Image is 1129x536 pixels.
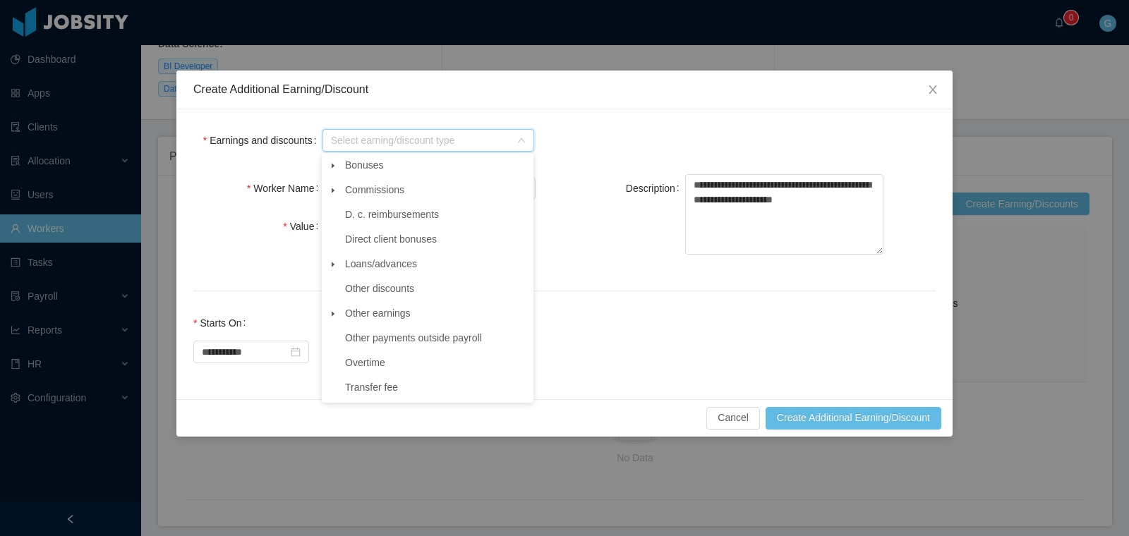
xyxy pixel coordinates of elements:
[342,304,531,323] span: Other earnings
[330,310,337,317] i: icon: caret-down
[685,174,883,255] textarea: Description
[345,184,404,195] span: Commissions
[342,255,531,274] span: Loans/advances
[342,329,531,348] span: Other payments outside payroll
[342,205,531,224] span: D. c. reimbursements
[913,71,953,110] button: Close
[345,307,411,319] span: Other earnings
[626,183,685,194] label: Description
[345,332,482,343] span: Other payments outside payroll
[345,283,414,294] span: Other discounts
[706,407,760,430] button: Cancel
[517,136,526,146] i: icon: down
[342,230,531,249] span: Direct client bonuses
[766,407,941,430] button: Create Additional Earning/Discount
[193,82,936,97] div: Create Additional Earning/Discount
[342,181,531,200] span: Commissions
[330,162,337,169] i: icon: caret-down
[345,382,398,393] span: Transfer fee
[203,135,322,146] label: Earnings and discounts
[345,233,437,245] span: Direct client bonuses
[193,317,251,329] label: Starts On
[330,187,337,194] i: icon: caret-down
[342,279,531,298] span: Other discounts
[331,133,510,147] span: Select earning/discount type
[342,378,531,397] span: Transfer fee
[330,261,337,268] i: icon: caret-down
[345,258,417,269] span: Loans/advances
[345,209,439,220] span: D. c. reimbursements
[291,347,301,357] i: icon: calendar
[927,84,938,95] i: icon: close
[342,156,531,175] span: Bonuses
[283,221,324,232] label: Value
[345,357,385,368] span: Overtime
[345,159,383,171] span: Bonuses
[247,183,324,194] label: Worker Name
[342,353,531,372] span: Overtime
